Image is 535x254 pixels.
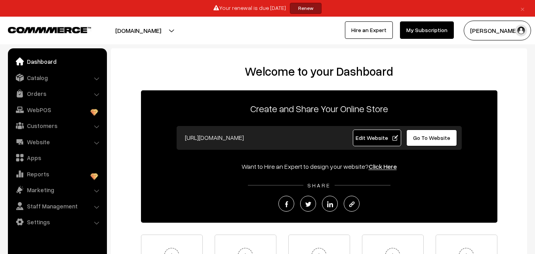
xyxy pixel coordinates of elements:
[515,25,527,36] img: user
[10,183,104,197] a: Marketing
[10,151,104,165] a: Apps
[345,21,393,39] a: Hire an Expert
[290,3,322,14] a: Renew
[356,134,398,141] span: Edit Website
[8,27,91,33] img: COMMMERCE
[119,64,519,78] h2: Welcome to your Dashboard
[400,21,454,39] a: My Subscription
[10,215,104,229] a: Settings
[88,21,189,40] button: [DOMAIN_NAME]
[141,162,497,171] div: Want to Hire an Expert to design your website?
[10,199,104,213] a: Staff Management
[413,134,450,141] span: Go To Website
[8,25,77,34] a: COMMMERCE
[10,167,104,181] a: Reports
[353,130,401,146] a: Edit Website
[10,135,104,149] a: Website
[10,86,104,101] a: Orders
[517,4,528,13] a: ×
[10,54,104,69] a: Dashboard
[303,182,335,189] span: SHARE
[10,118,104,133] a: Customers
[369,162,397,170] a: Click Here
[406,130,457,146] a: Go To Website
[464,21,531,40] button: [PERSON_NAME]
[141,101,497,116] p: Create and Share Your Online Store
[10,71,104,85] a: Catalog
[10,103,104,117] a: WebPOS
[3,3,532,14] div: Your renewal is due [DATE]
